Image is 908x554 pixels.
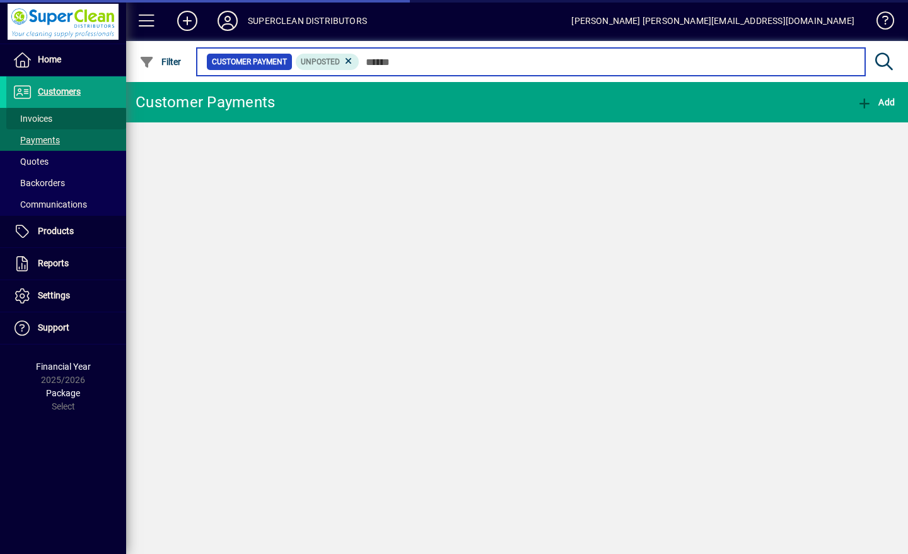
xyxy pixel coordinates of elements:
a: Reports [6,248,126,280]
button: Add [167,9,207,32]
mat-chip: Customer Payment Status: Unposted [296,54,359,70]
a: Support [6,312,126,344]
a: Invoices [6,108,126,129]
div: Customer Payments [136,92,275,112]
span: Customers [38,86,81,97]
span: Package [46,388,80,398]
a: Communications [6,194,126,215]
button: Add [854,91,898,114]
a: Payments [6,129,126,151]
span: Support [38,322,69,333]
a: Quotes [6,151,126,172]
span: Payments [13,135,60,145]
a: Backorders [6,172,126,194]
span: Home [38,54,61,64]
span: Communications [13,199,87,209]
span: Financial Year [36,362,91,372]
span: Unposted [301,57,340,66]
span: Reports [38,258,69,268]
div: SUPERCLEAN DISTRIBUTORS [248,11,367,31]
span: Backorders [13,178,65,188]
a: Knowledge Base [867,3,892,44]
span: Invoices [13,114,52,124]
span: Quotes [13,156,49,167]
a: Home [6,44,126,76]
a: Products [6,216,126,247]
span: Customer Payment [212,56,287,68]
span: Filter [139,57,182,67]
span: Products [38,226,74,236]
button: Profile [207,9,248,32]
span: Settings [38,290,70,300]
div: [PERSON_NAME] [PERSON_NAME][EMAIL_ADDRESS][DOMAIN_NAME] [571,11,854,31]
span: Add [857,97,895,107]
a: Settings [6,280,126,312]
button: Filter [136,50,185,73]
